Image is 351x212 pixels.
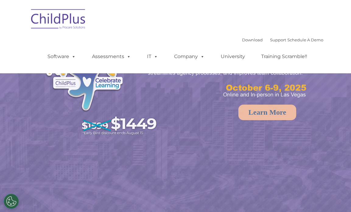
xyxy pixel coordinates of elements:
a: Schedule A Demo [287,37,323,42]
a: University [215,50,251,63]
a: Company [168,50,211,63]
a: Training Scramble!! [255,50,313,63]
a: Assessments [86,50,137,63]
a: Software [41,50,82,63]
a: Download [242,37,263,42]
button: Cookies Settings [4,194,19,209]
img: ChildPlus by Procare Solutions [28,5,89,35]
a: Support [270,37,286,42]
font: | [242,37,323,42]
a: IT [141,50,164,63]
a: Learn More [238,105,296,120]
